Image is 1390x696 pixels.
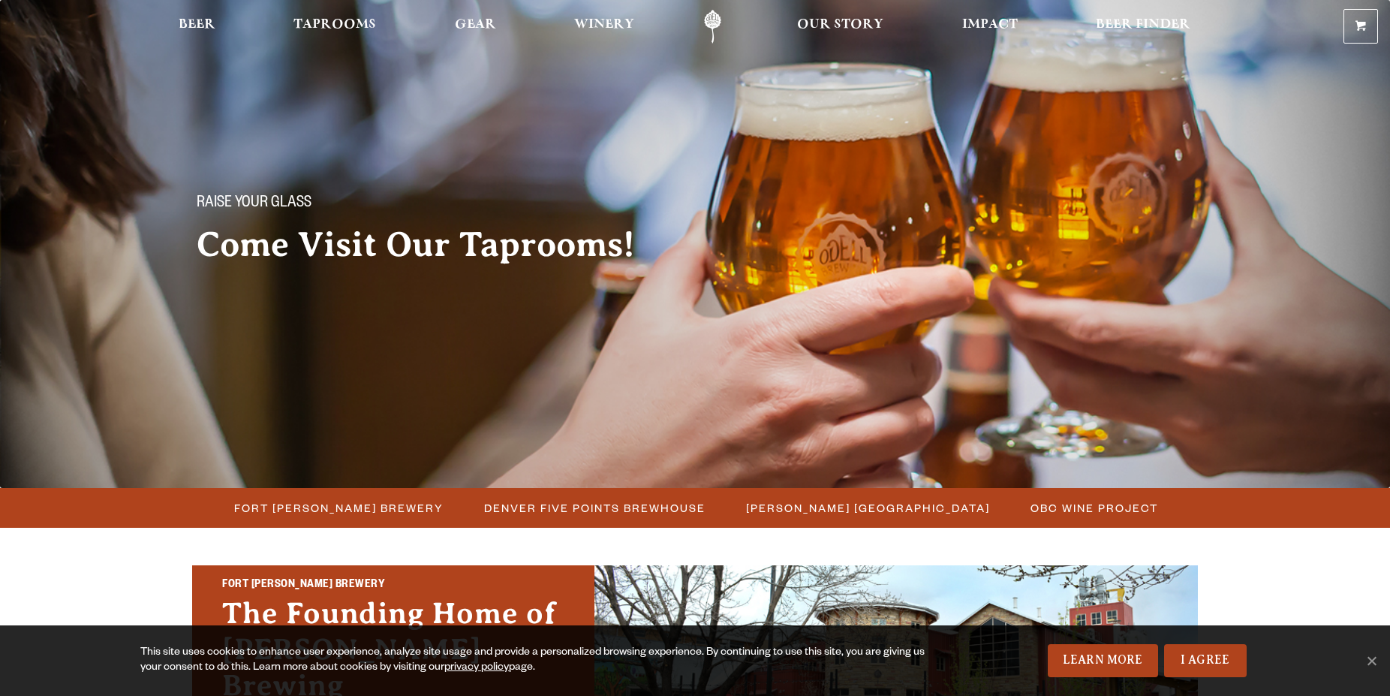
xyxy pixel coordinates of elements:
[1021,497,1166,519] a: OBC Wine Project
[684,10,741,44] a: Odell Home
[746,497,990,519] span: [PERSON_NAME] [GEOGRAPHIC_DATA]
[234,497,444,519] span: Fort [PERSON_NAME] Brewery
[797,19,883,31] span: Our Story
[197,194,311,214] span: Raise your glass
[444,662,509,674] a: privacy policy
[222,576,564,595] h2: Fort [PERSON_NAME] Brewery
[197,226,665,264] h2: Come Visit Our Taprooms!
[475,497,713,519] a: Denver Five Points Brewhouse
[169,10,225,44] a: Beer
[284,10,386,44] a: Taprooms
[225,497,451,519] a: Fort [PERSON_NAME] Brewery
[962,19,1018,31] span: Impact
[1086,10,1200,44] a: Beer Finder
[1164,644,1247,677] a: I Agree
[293,19,376,31] span: Taprooms
[564,10,644,44] a: Winery
[1096,19,1190,31] span: Beer Finder
[1048,644,1158,677] a: Learn More
[455,19,496,31] span: Gear
[787,10,893,44] a: Our Story
[737,497,997,519] a: [PERSON_NAME] [GEOGRAPHIC_DATA]
[1364,653,1379,668] span: No
[445,10,506,44] a: Gear
[179,19,215,31] span: Beer
[140,646,929,676] div: This site uses cookies to enhance user experience, analyze site usage and provide a personalized ...
[484,497,706,519] span: Denver Five Points Brewhouse
[1030,497,1158,519] span: OBC Wine Project
[952,10,1027,44] a: Impact
[574,19,634,31] span: Winery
